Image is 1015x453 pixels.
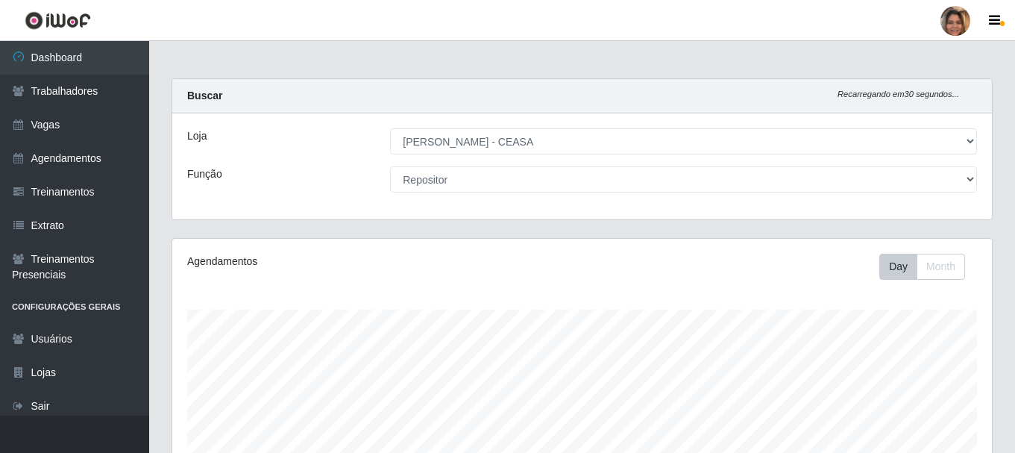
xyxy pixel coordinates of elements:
[879,254,965,280] div: First group
[187,90,222,101] strong: Buscar
[187,254,503,269] div: Agendamentos
[187,166,222,182] label: Função
[879,254,977,280] div: Toolbar with button groups
[838,90,959,99] i: Recarregando em 30 segundos...
[187,128,207,144] label: Loja
[879,254,917,280] button: Day
[25,11,91,30] img: CoreUI Logo
[917,254,965,280] button: Month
